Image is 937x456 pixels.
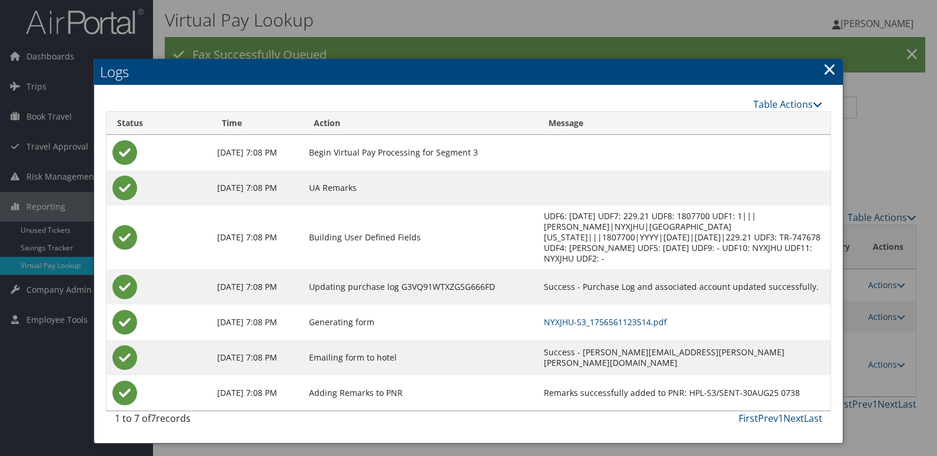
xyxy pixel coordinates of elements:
td: [DATE] 7:08 PM [211,135,303,170]
td: [DATE] 7:08 PM [211,375,303,411]
td: [DATE] 7:08 PM [211,269,303,305]
td: [DATE] 7:08 PM [211,170,303,206]
td: Generating form [303,305,538,340]
div: 1 to 7 of records [115,411,278,431]
td: Success - [PERSON_NAME][EMAIL_ADDRESS][PERSON_NAME][PERSON_NAME][DOMAIN_NAME] [538,340,830,375]
a: NYXJHU-S3_1756561123514.pdf [544,316,667,328]
td: Emailing form to hotel [303,340,538,375]
td: Success - Purchase Log and associated account updated successfully. [538,269,830,305]
td: Adding Remarks to PNR [303,375,538,411]
a: Prev [758,412,778,425]
td: UA Remarks [303,170,538,206]
h2: Logs [94,59,843,85]
td: Remarks successfully added to PNR: HPL-S3/SENT-30AUG25 0738 [538,375,830,411]
th: Message: activate to sort column ascending [538,112,830,135]
td: UDF6: [DATE] UDF7: 229.21 UDF8: 1807700 UDF1: 1|||[PERSON_NAME]|NYXJHU|[GEOGRAPHIC_DATA][US_STATE... [538,206,830,269]
a: Last [804,412,822,425]
a: Next [783,412,804,425]
td: [DATE] 7:08 PM [211,206,303,269]
a: Table Actions [753,98,822,111]
td: [DATE] 7:08 PM [211,305,303,340]
td: Begin Virtual Pay Processing for Segment 3 [303,135,538,170]
td: Building User Defined Fields [303,206,538,269]
th: Time: activate to sort column ascending [211,112,303,135]
a: Close [823,57,836,81]
td: Updating purchase log G3VQ91WTXZGSG666FD [303,269,538,305]
a: First [739,412,758,425]
th: Action: activate to sort column ascending [303,112,538,135]
td: [DATE] 7:08 PM [211,340,303,375]
span: 7 [151,412,156,425]
a: 1 [778,412,783,425]
th: Status: activate to sort column ascending [107,112,211,135]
